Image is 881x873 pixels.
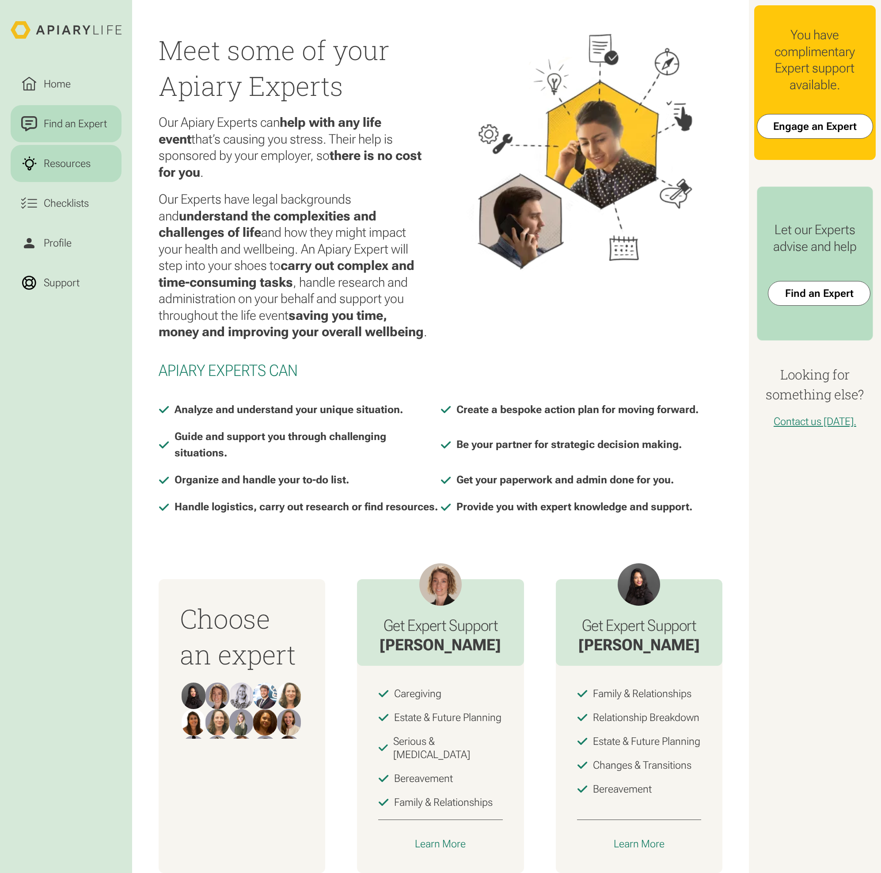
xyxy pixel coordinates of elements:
div: Provide you with expert knowledge and support. [456,499,692,515]
div: Family & Relationships [394,796,493,809]
div: Serious & [MEDICAL_DATA] [393,735,503,761]
a: Home [11,65,122,102]
strong: there is no cost for you [159,148,422,180]
p: Our Experts have legal backgrounds and and how they might impact your health and wellbeing. An Ap... [159,191,430,340]
strong: saving you time, money and improving your overall wellbeing [159,307,424,340]
a: Checklists [11,185,122,222]
strong: understand the complexities and challenges of life [159,208,376,240]
p: Our Apiary Experts can that’s causing you stress. Their help is sponsored by your employer, so . [159,114,430,180]
div: Changes & Transitions [593,759,691,772]
h3: Choose an expert [180,600,304,672]
a: Resources [11,145,122,182]
h2: Meet some of your Apiary Experts [159,32,430,103]
a: Learn More [378,836,502,852]
div: Caregiving [394,687,441,700]
div: Family & Relationships [593,687,691,700]
div: Bereavement [394,772,453,785]
a: Engage an Expert [757,114,873,139]
div: [PERSON_NAME] [380,635,501,655]
div: Get your paperwork and admin done for you. [456,472,674,488]
a: Find an Expert [11,105,122,142]
a: Find an Expert [768,281,871,306]
a: Support [11,264,122,301]
strong: help with any life event [159,114,381,147]
a: Contact us [DATE]. [774,415,856,428]
div: Learn More [614,837,665,850]
div: Handle logistics, carry out research or find resources. [175,499,438,515]
div: Resources [41,156,93,171]
h3: Get Expert Support [578,616,700,635]
div: Support [41,275,82,291]
h3: Get Expert Support [380,616,501,635]
div: You have complimentary Expert support available. [765,27,865,93]
a: Profile [11,224,122,262]
div: Bereavement [593,782,652,796]
div: Analyze and understand your unique situation. [175,402,403,418]
strong: carry out complex and time-consuming tasks [159,258,414,290]
div: Guide and support you through challenging situations. [175,429,440,461]
div: Let our Experts advise and help [768,221,862,254]
div: Find an Expert [41,116,110,132]
div: Learn More [415,837,466,850]
div: Relationship Breakdown [593,711,699,724]
h2: Apiary Experts Can [159,361,722,380]
div: Be your partner for strategic decision making. [456,436,682,453]
div: Create a bespoke action plan for moving forward. [456,402,699,418]
h4: Looking for something else? [754,364,876,404]
div: Profile [41,235,74,251]
div: Estate & Future Planning [394,711,501,724]
div: [PERSON_NAME] [578,635,700,655]
div: Estate & Future Planning [593,735,700,748]
div: Organize and handle your to-do list. [175,472,349,488]
div: Checklists [41,195,91,211]
a: Learn More [577,836,701,852]
div: Home [41,76,73,92]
